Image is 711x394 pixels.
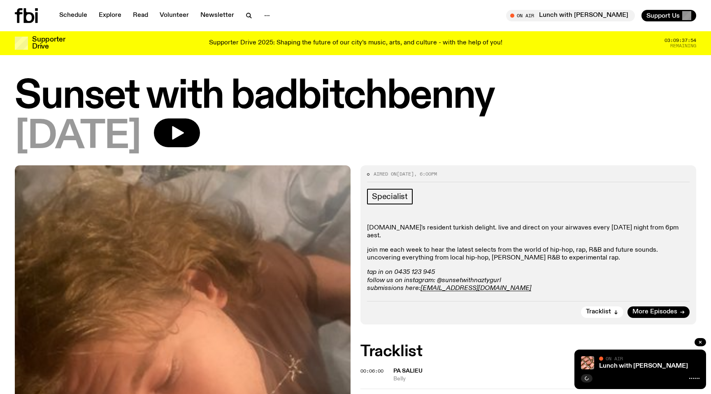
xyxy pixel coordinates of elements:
button: Support Us [641,10,696,21]
span: Remaining [670,44,696,48]
a: Schedule [54,10,92,21]
span: Tracklist [586,309,611,315]
span: Support Us [646,12,680,19]
h1: Sunset with badbitchbenny [15,78,696,115]
h3: Supporter Drive [32,36,65,50]
span: Aired on [374,171,397,177]
p: join me each week to hear the latest selects from the world of hip-hop, rap, R&B and future sound... [367,246,690,262]
button: 00:06:00 [360,369,383,373]
span: Belly [393,375,696,383]
span: [DATE] [15,118,141,155]
button: On AirLunch with [PERSON_NAME] [506,10,635,21]
a: [EMAIL_ADDRESS][DOMAIN_NAME] [421,285,531,292]
em: submissions here: [367,285,421,292]
p: [DOMAIN_NAME]'s resident turkish delight. live and direct on your airwaves every [DATE] night fro... [367,224,690,240]
span: Pa Salieu [393,368,423,374]
a: Explore [94,10,126,21]
a: More Episodes [627,306,690,318]
span: Specialist [372,192,408,201]
span: 00:06:00 [360,368,383,374]
h2: Tracklist [360,344,696,359]
span: On Air [606,356,623,361]
button: Tracklist [581,306,623,318]
p: Supporter Drive 2025: Shaping the future of our city’s music, arts, and culture - with the help o... [209,39,502,47]
span: , 6:00pm [414,171,437,177]
a: Newsletter [195,10,239,21]
em: follow us on instagram: @sunsetwithnaztygurl [367,277,501,284]
a: Read [128,10,153,21]
em: tap in on 0435 123 945 [367,269,435,276]
span: 03:09:37:54 [665,38,696,43]
span: [DATE] [397,171,414,177]
a: Volunteer [155,10,194,21]
a: Specialist [367,189,413,204]
a: Lunch with [PERSON_NAME] [599,363,688,369]
span: More Episodes [632,309,677,315]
